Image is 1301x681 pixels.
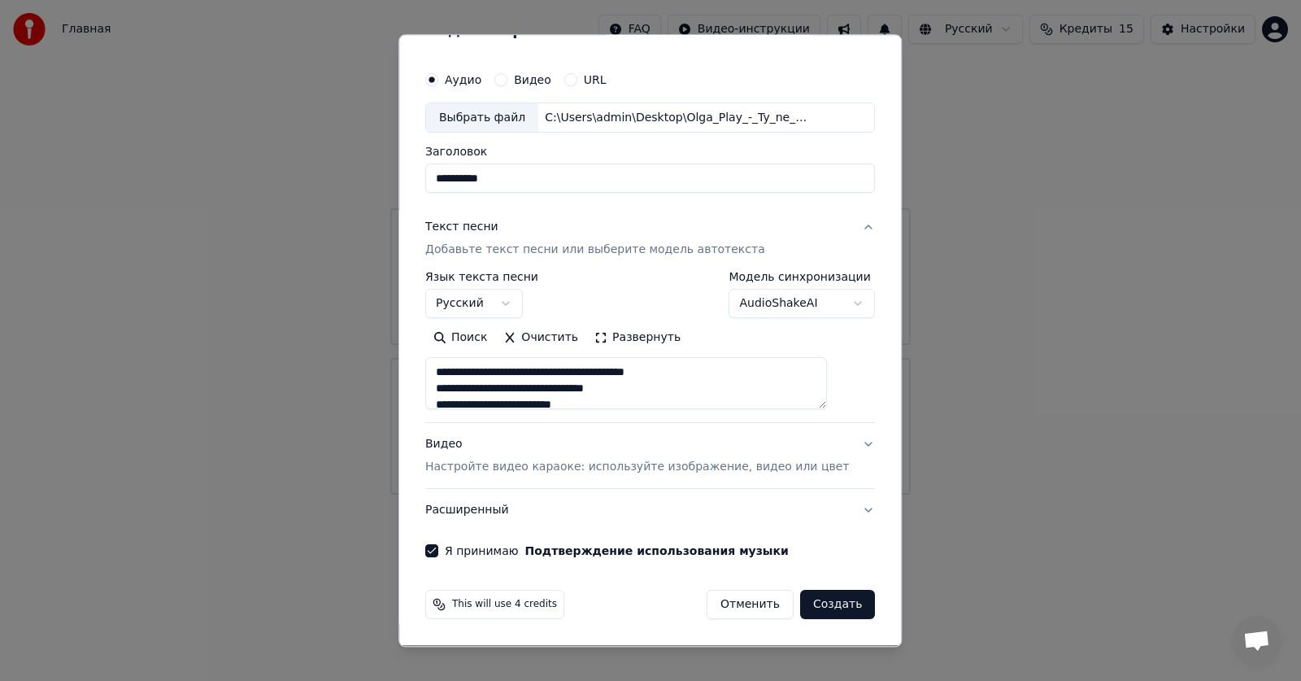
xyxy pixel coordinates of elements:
button: Текст песниДобавьте текст песни или выберите модель автотекста [425,207,875,272]
label: Заголовок [425,146,875,158]
label: Я принимаю [445,546,789,557]
p: Настройте видео караоке: используйте изображение, видео или цвет [425,460,849,476]
span: This will use 4 credits [452,599,557,612]
div: Текст песниДобавьте текст песни или выберите модель автотекста [425,272,875,423]
button: Отменить [707,591,794,620]
button: Расширенный [425,490,875,532]
button: Я принимаю [525,546,789,557]
label: Аудио [445,74,481,85]
button: Очистить [496,325,587,351]
label: Видео [514,74,551,85]
div: Текст песни [425,220,498,236]
div: Выбрать файл [426,103,538,133]
label: Модель синхронизации [729,272,876,283]
button: Создать [800,591,875,620]
label: URL [584,74,607,85]
p: Добавьте текст песни или выберите модель автотекста [425,242,765,259]
button: ВидеоНастройте видео караоке: используйте изображение, видео или цвет [425,424,875,489]
div: C:\Users\admin\Desktop\Olga_Play_-_Ty_ne_odin_75527118.mp3 [538,110,815,126]
h2: Создать караоке [419,23,881,37]
button: Развернуть [586,325,689,351]
div: Видео [425,437,849,476]
label: Язык текста песни [425,272,538,283]
button: Поиск [425,325,495,351]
